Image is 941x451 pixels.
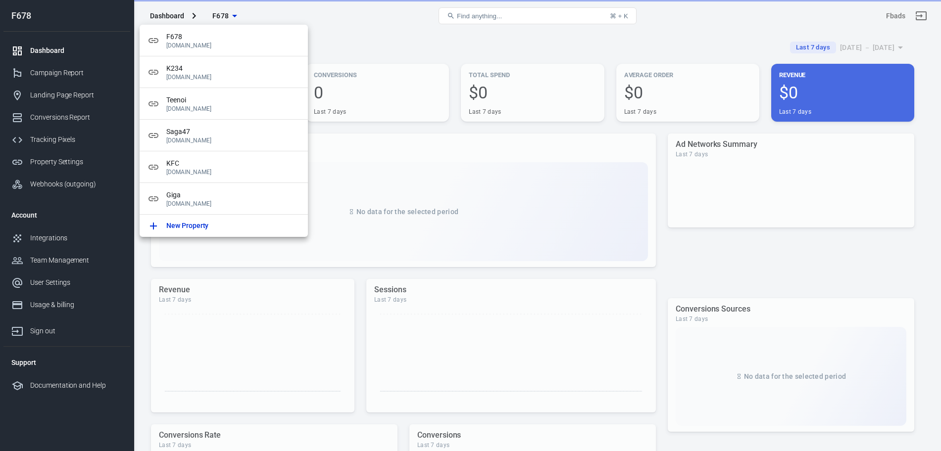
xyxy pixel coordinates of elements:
div: KFC[DOMAIN_NAME] [140,151,308,183]
span: Saga47 [166,127,300,137]
p: [DOMAIN_NAME] [166,42,300,49]
div: Teenoi[DOMAIN_NAME] [140,88,308,120]
p: New Property [166,221,208,231]
p: [DOMAIN_NAME] [166,200,300,207]
span: KFC [166,158,300,169]
div: K234[DOMAIN_NAME] [140,56,308,88]
p: [DOMAIN_NAME] [166,169,300,176]
div: Saga47[DOMAIN_NAME] [140,120,308,151]
p: [DOMAIN_NAME] [166,137,300,144]
span: Teenoi [166,95,300,105]
a: New Property [140,215,308,237]
span: K234 [166,63,300,74]
span: F678 [166,32,300,42]
div: F678[DOMAIN_NAME] [140,25,308,56]
p: [DOMAIN_NAME] [166,105,300,112]
div: Giga[DOMAIN_NAME] [140,183,308,215]
p: [DOMAIN_NAME] [166,74,300,81]
span: Giga [166,190,300,200]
